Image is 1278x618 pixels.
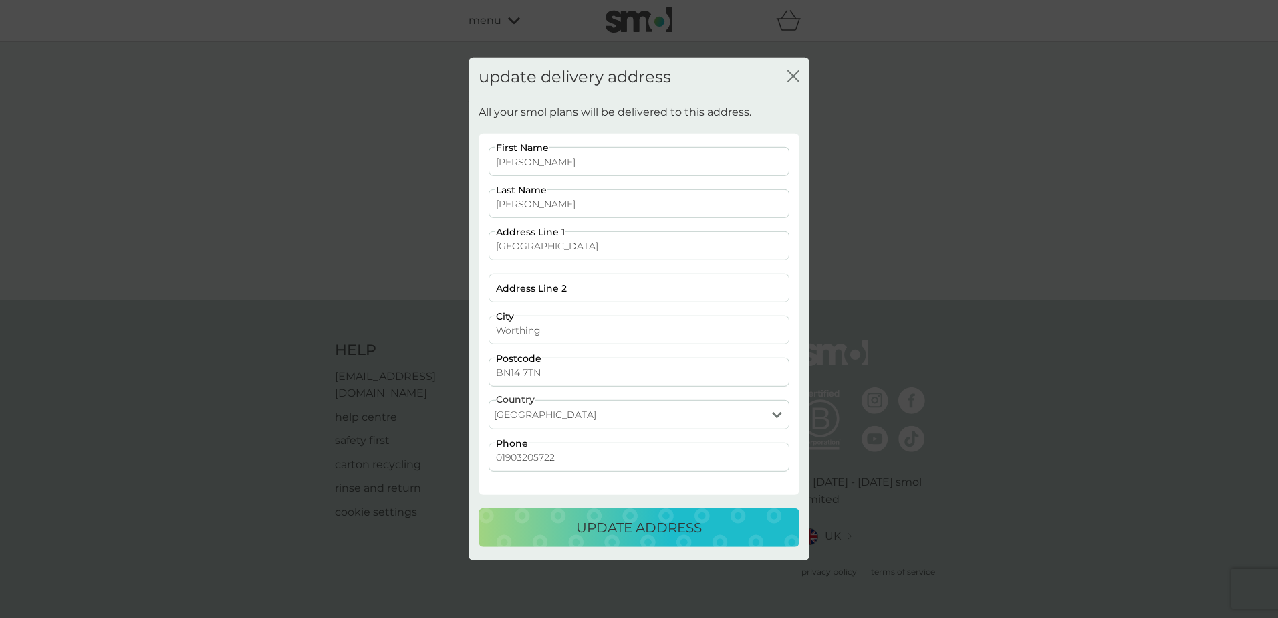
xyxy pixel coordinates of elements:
button: update address [479,508,799,547]
button: close [787,70,799,84]
label: Country [496,394,535,403]
p: All your smol plans will be delivered to this address. [479,104,751,121]
p: update address [576,517,702,538]
h2: update delivery address [479,68,671,87]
